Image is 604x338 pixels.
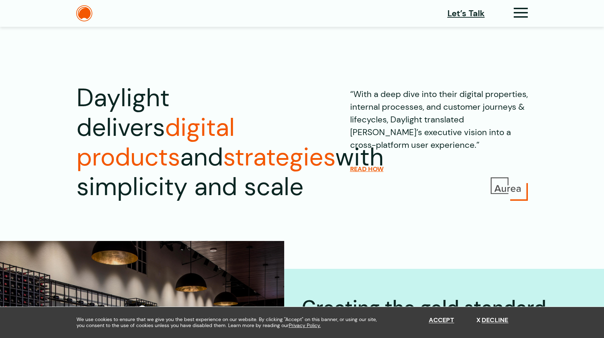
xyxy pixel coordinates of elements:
[476,316,508,324] button: Decline
[76,5,92,22] img: The Daylight Studio Logo
[350,83,528,151] p: “With a deep dive into their digital properties, internal processes, and customer journeys & life...
[447,7,485,20] a: Let’s Talk
[223,141,335,173] span: strategies
[77,316,383,328] span: We use cookies to ensure that we give you the best experience on our website. By clicking "Accept...
[289,322,321,328] a: Privacy Policy.
[429,316,454,324] button: Accept
[77,83,304,202] h1: Daylight delivers and with simplicity and scale
[489,176,523,195] img: Aurea Logo
[350,165,384,173] a: READ HOW
[77,111,235,173] span: digital products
